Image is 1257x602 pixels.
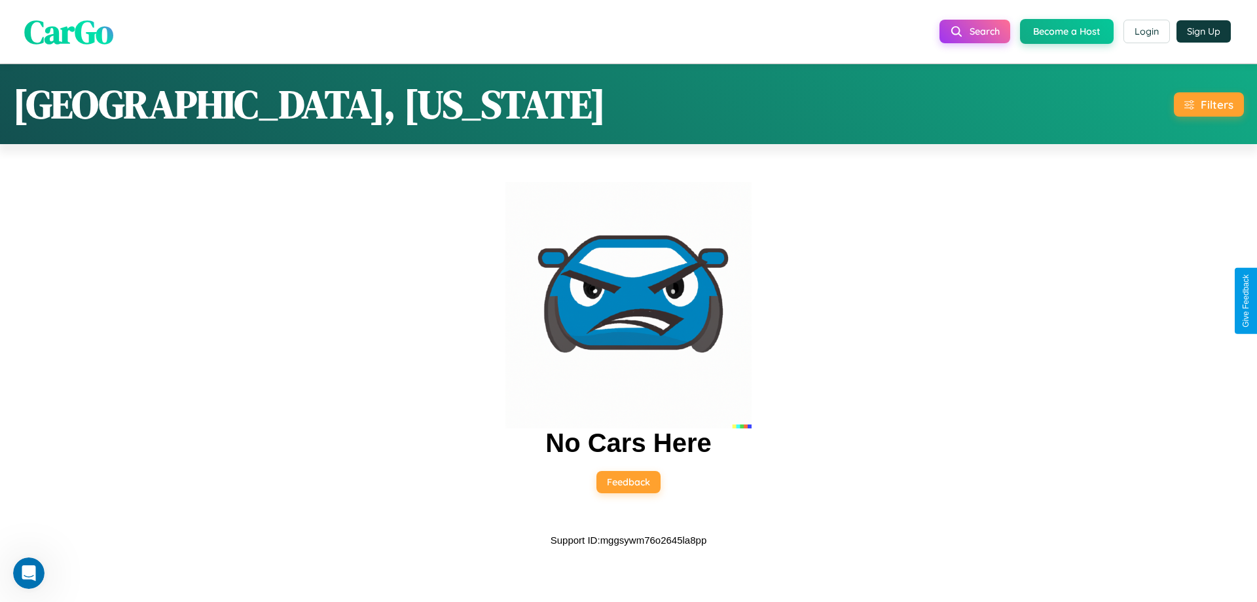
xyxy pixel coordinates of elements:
div: Give Feedback [1241,274,1250,328]
button: Login [1123,20,1170,43]
button: Sign Up [1176,20,1231,43]
p: Support ID: mggsywm76o2645la8pp [551,531,706,549]
img: car [505,182,752,428]
button: Feedback [596,471,661,493]
iframe: Intercom live chat [13,557,45,589]
button: Search [939,20,1010,43]
h2: No Cars Here [545,428,711,458]
span: Search [970,26,1000,37]
div: Filters [1201,98,1233,111]
button: Become a Host [1020,19,1114,44]
button: Filters [1174,92,1244,117]
span: CarGo [24,9,113,54]
h1: [GEOGRAPHIC_DATA], [US_STATE] [13,77,606,131]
